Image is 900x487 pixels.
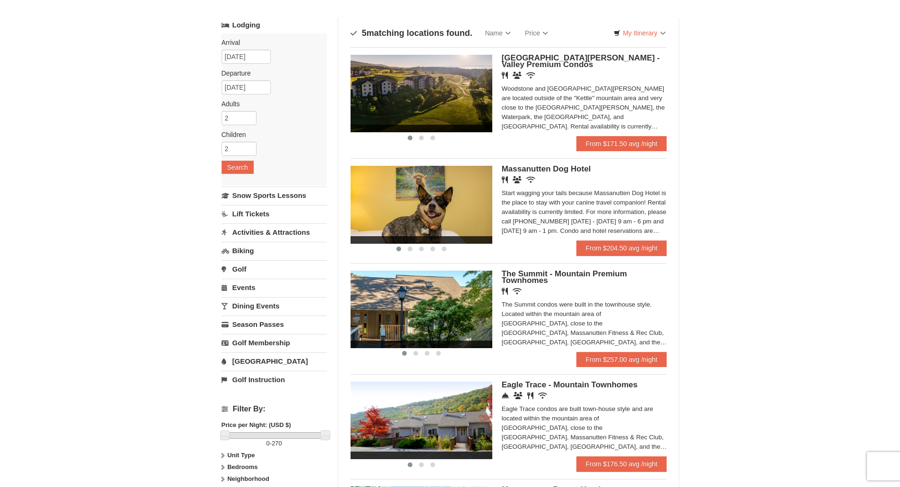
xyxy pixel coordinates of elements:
a: From $257.00 avg /night [576,352,667,367]
a: Lodging [222,17,327,34]
a: Snow Sports Lessons [222,187,327,204]
i: Wireless Internet (free) [538,392,547,399]
i: Wireless Internet (free) [526,176,535,183]
i: Wireless Internet (free) [526,72,535,79]
label: Children [222,130,320,139]
div: Eagle Trace condos are built town-house style and are located within the mountain area of [GEOGRA... [502,404,667,452]
div: The Summit condos were built in the townhouse style. Located within the mountain area of [GEOGRAP... [502,300,667,347]
i: Wireless Internet (free) [513,288,522,295]
i: Banquet Facilities [513,72,522,79]
a: Biking [222,242,327,259]
div: Woodstone and [GEOGRAPHIC_DATA][PERSON_NAME] are located outside of the "Kettle" mountain area an... [502,84,667,131]
a: Activities & Attractions [222,223,327,241]
button: Search [222,161,254,174]
span: [GEOGRAPHIC_DATA][PERSON_NAME] - Valley Premium Condos [502,53,660,69]
i: Banquet Facilities [513,176,522,183]
div: Start wagging your tails because Massanutten Dog Hotel is the place to stay with your canine trav... [502,188,667,236]
a: Golf [222,260,327,278]
i: Restaurant [502,288,508,295]
h4: Filter By: [222,405,327,413]
strong: Unit Type [227,452,255,459]
strong: Price per Night: (USD $) [222,421,291,428]
label: Departure [222,68,320,78]
a: [GEOGRAPHIC_DATA] [222,352,327,370]
label: Adults [222,99,320,109]
a: From $204.50 avg /night [576,240,667,256]
a: Golf Membership [222,334,327,351]
a: From $176.50 avg /night [576,456,667,471]
i: Conference Facilities [514,392,523,399]
i: Restaurant [502,176,508,183]
a: Price [518,24,555,43]
i: Concierge Desk [502,392,509,399]
a: From $171.50 avg /night [576,136,667,151]
i: Restaurant [527,392,533,399]
span: 0 [266,440,270,447]
a: Golf Instruction [222,371,327,388]
label: - [222,439,327,448]
span: Eagle Trace - Mountain Townhomes [502,380,638,389]
a: My Itinerary [608,26,671,40]
span: Massanutten Dog Hotel [502,164,591,173]
strong: Neighborhood [227,475,269,482]
a: Name [478,24,518,43]
label: Arrival [222,38,320,47]
i: Restaurant [502,72,508,79]
span: 5 [362,28,367,38]
a: Lift Tickets [222,205,327,222]
a: Season Passes [222,316,327,333]
span: 270 [272,440,282,447]
a: Dining Events [222,297,327,315]
h4: matching locations found. [351,28,472,38]
span: The Summit - Mountain Premium Townhomes [502,269,627,285]
a: Events [222,279,327,296]
strong: Bedrooms [227,463,257,470]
